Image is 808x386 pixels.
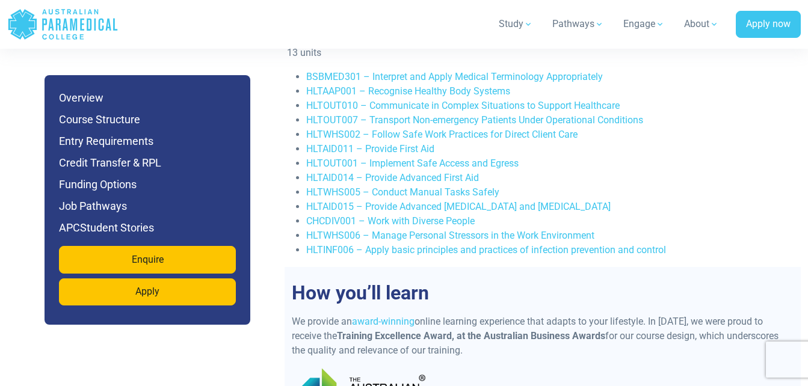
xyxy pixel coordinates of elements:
[736,11,801,38] a: Apply now
[306,100,620,111] a: HLTOUT010 – Communicate in Complex Situations to Support Healthcare
[7,5,119,44] a: Australian Paramedical College
[306,186,499,198] a: HLTWHS005 – Conduct Manual Tasks Safely
[306,143,434,155] a: HLTAID011 – Provide First Aid
[616,7,672,41] a: Engage
[306,201,611,212] a: HLTAID015 – Provide Advanced [MEDICAL_DATA] and [MEDICAL_DATA]
[352,316,415,327] a: award-winning
[285,281,801,304] h2: How you’ll learn
[306,71,603,82] a: BSBMED301 – Interpret and Apply Medical Terminology Appropriately
[306,129,578,140] a: HLTWHS002 – Follow Safe Work Practices for Direct Client Care
[306,114,643,126] a: HLTOUT007 – Transport Non-emergency Patients Under Operational Conditions
[337,330,605,342] strong: Training Excellence Award, at the Australian Business Awards
[677,7,726,41] a: About
[292,314,794,358] p: We provide an online learning experience that adapts to your lifestyle. In [DATE], we were proud ...
[492,7,540,41] a: Study
[306,230,594,241] a: HLTWHS006 – Manage Personal Stressors in the Work Environment
[306,85,510,97] a: HLTAAP001 – Recognise Healthy Body Systems
[545,7,611,41] a: Pathways
[306,172,479,183] a: HLTAID014 – Provide Advanced First Aid
[306,215,475,227] a: CHCDIV001 – Work with Diverse People
[306,158,519,169] a: HLTOUT001 – Implement Safe Access and Egress
[306,244,666,256] a: HLTINF006 – Apply basic principles and practices of infection prevention and control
